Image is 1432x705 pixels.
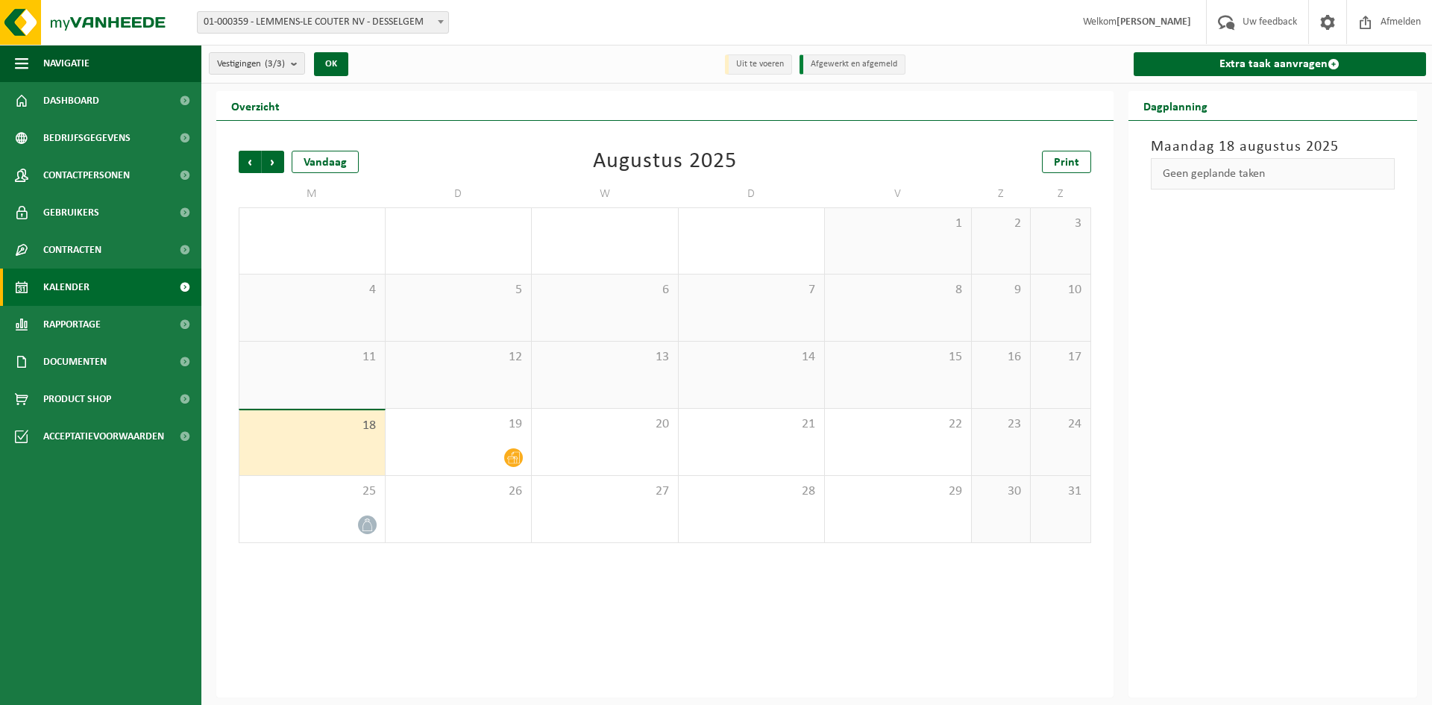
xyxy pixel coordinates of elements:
span: 17 [1038,349,1082,366]
span: 12 [393,349,524,366]
span: 4 [247,282,377,298]
span: 24 [1038,416,1082,433]
div: Geen geplande taken [1151,158,1395,189]
span: 6 [539,282,671,298]
span: Rapportage [43,306,101,343]
span: Volgende [262,151,284,173]
span: 31 [1038,483,1082,500]
span: 19 [393,416,524,433]
div: Augustus 2025 [593,151,737,173]
td: Z [1031,181,1090,207]
span: Navigatie [43,45,89,82]
span: 11 [247,349,377,366]
td: Z [972,181,1031,207]
strong: [PERSON_NAME] [1117,16,1191,28]
span: 10 [1038,282,1082,298]
span: 30 [979,483,1023,500]
a: Extra taak aanvragen [1134,52,1427,76]
td: D [679,181,826,207]
span: 1 [832,216,964,232]
span: Documenten [43,343,107,380]
span: 7 [686,282,817,298]
span: 16 [979,349,1023,366]
span: Vestigingen [217,53,285,75]
li: Uit te voeren [725,54,792,75]
span: 26 [393,483,524,500]
button: OK [314,52,348,76]
a: Print [1042,151,1091,173]
span: 25 [247,483,377,500]
td: D [386,181,533,207]
span: 23 [979,416,1023,433]
div: Vandaag [292,151,359,173]
span: 29 [832,483,964,500]
span: 13 [539,349,671,366]
span: 28 [686,483,817,500]
h3: Maandag 18 augustus 2025 [1151,136,1395,158]
span: 8 [832,282,964,298]
span: Vorige [239,151,261,173]
span: 15 [832,349,964,366]
span: Print [1054,157,1079,169]
span: Product Shop [43,380,111,418]
count: (3/3) [265,59,285,69]
span: 21 [686,416,817,433]
span: 27 [539,483,671,500]
li: Afgewerkt en afgemeld [800,54,905,75]
span: Bedrijfsgegevens [43,119,131,157]
span: 01-000359 - LEMMENS-LE COUTER NV - DESSELGEM [197,11,449,34]
span: Contactpersonen [43,157,130,194]
span: Gebruikers [43,194,99,231]
span: Acceptatievoorwaarden [43,418,164,455]
span: 18 [247,418,377,434]
span: 9 [979,282,1023,298]
span: 20 [539,416,671,433]
span: 14 [686,349,817,366]
td: W [532,181,679,207]
span: 2 [979,216,1023,232]
span: Dashboard [43,82,99,119]
span: 5 [393,282,524,298]
span: Contracten [43,231,101,269]
td: V [825,181,972,207]
span: 01-000359 - LEMMENS-LE COUTER NV - DESSELGEM [198,12,448,33]
h2: Overzicht [216,91,295,120]
h2: Dagplanning [1128,91,1222,120]
span: Kalender [43,269,89,306]
span: 3 [1038,216,1082,232]
td: M [239,181,386,207]
span: 22 [832,416,964,433]
button: Vestigingen(3/3) [209,52,305,75]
